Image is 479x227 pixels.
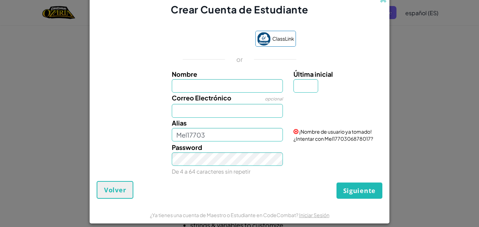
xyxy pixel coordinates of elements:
[172,168,250,175] small: De 4 a 64 caracteres sin repetir
[172,143,202,151] span: Password
[336,182,382,199] button: Siguiente
[293,128,373,142] span: ¡Nombre de usuario ya tomado! ¿Intentar con Mel1770306878017?
[293,70,333,78] span: Última inicial
[257,32,271,46] img: classlink-logo-small.png
[180,32,252,47] iframe: Sign in with Google Button
[236,55,243,64] p: or
[171,3,308,16] span: Crear Cuenta de Estudiante
[343,186,376,195] span: Siguiente
[265,96,283,101] span: opcional
[172,94,231,102] span: Correo Electrónico
[172,119,187,127] span: Alias
[150,212,299,218] span: ¿Ya tienes una cuenta de Maestro o Estudiante en CodeCombat?
[272,34,294,44] span: ClassLink
[172,70,197,78] span: Nombre
[104,186,126,194] span: Volver
[299,212,329,218] a: Iniciar Sesión
[97,181,133,199] button: Volver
